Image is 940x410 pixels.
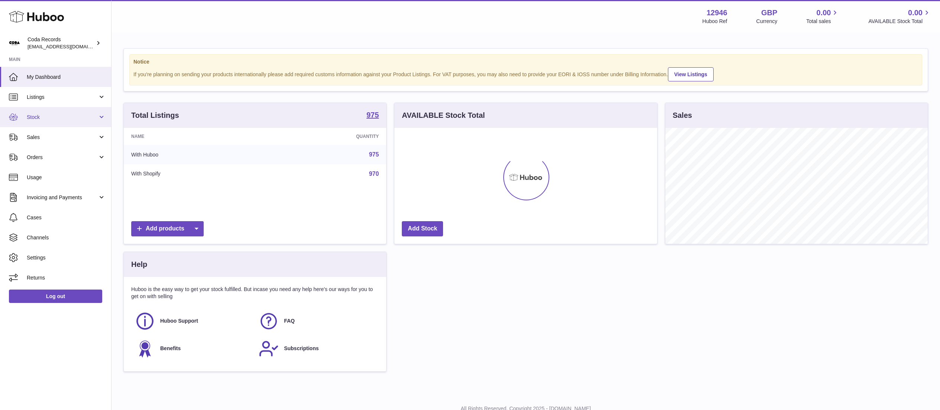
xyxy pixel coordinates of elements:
a: 0.00 Total sales [806,8,839,25]
a: Subscriptions [259,339,375,359]
a: Benefits [135,339,251,359]
a: Log out [9,290,102,303]
a: Add Stock [402,221,443,236]
img: haz@pcatmedia.com [9,38,20,49]
th: Name [124,128,265,145]
div: Coda Records [28,36,94,50]
div: If you're planning on sending your products internationally please add required customs informati... [133,66,918,81]
span: Orders [27,154,98,161]
a: 975 [369,151,379,158]
a: 0.00 AVAILABLE Stock Total [868,8,931,25]
div: Currency [756,18,778,25]
p: Huboo is the easy way to get your stock fulfilled. But incase you need any help here's our ways f... [131,286,379,300]
span: Huboo Support [160,317,198,325]
span: Channels [27,234,106,241]
strong: GBP [761,8,777,18]
strong: Notice [133,58,918,65]
span: AVAILABLE Stock Total [868,18,931,25]
a: 975 [366,111,379,120]
h3: Help [131,259,147,269]
a: Huboo Support [135,311,251,331]
span: [EMAIL_ADDRESS][DOMAIN_NAME] [28,43,109,49]
td: With Huboo [124,145,265,164]
span: Benefits [160,345,181,352]
strong: 975 [366,111,379,119]
span: FAQ [284,317,295,325]
span: Invoicing and Payments [27,194,98,201]
span: Subscriptions [284,345,319,352]
span: 0.00 [817,8,831,18]
td: With Shopify [124,164,265,184]
span: Settings [27,254,106,261]
span: Cases [27,214,106,221]
span: 0.00 [908,8,923,18]
span: Stock [27,114,98,121]
a: 970 [369,171,379,177]
h3: Sales [673,110,692,120]
div: Huboo Ref [702,18,727,25]
span: Total sales [806,18,839,25]
span: My Dashboard [27,74,106,81]
h3: Total Listings [131,110,179,120]
a: View Listings [668,67,714,81]
a: Add products [131,221,204,236]
th: Quantity [265,128,386,145]
span: Returns [27,274,106,281]
strong: 12946 [707,8,727,18]
span: Usage [27,174,106,181]
span: Listings [27,94,98,101]
a: FAQ [259,311,375,331]
span: Sales [27,134,98,141]
h3: AVAILABLE Stock Total [402,110,485,120]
